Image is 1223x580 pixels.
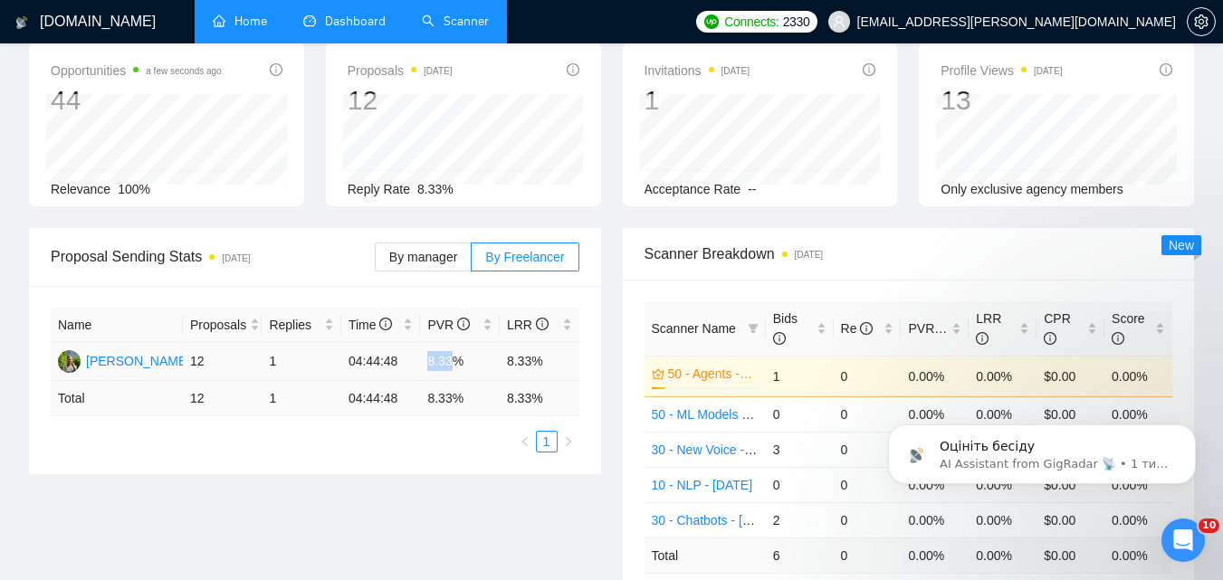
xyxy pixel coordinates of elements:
[652,442,788,457] a: 30 - New Voice - [DATE]
[773,311,798,346] span: Bids
[969,537,1037,573] td: 0.00 %
[645,537,766,573] td: Total
[417,182,454,196] span: 8.33%
[1044,332,1056,345] span: info-circle
[645,83,750,118] div: 1
[422,14,489,29] a: searchScanner
[941,182,1123,196] span: Only exclusive agency members
[645,242,1173,265] span: Scanner Breakdown
[262,381,341,416] td: 1
[427,318,470,332] span: PVR
[668,364,755,384] a: 50 - Agents - [DATE]
[901,502,969,537] td: 0.00%
[146,66,221,76] time: a few seconds ago
[834,502,902,537] td: 0
[721,66,750,76] time: [DATE]
[536,318,549,330] span: info-circle
[58,350,81,373] img: MK
[1169,238,1194,252] span: New
[652,367,664,380] span: crown
[901,356,969,396] td: 0.00%
[457,318,470,330] span: info-circle
[834,396,902,432] td: 0
[724,12,779,32] span: Connects:
[420,381,500,416] td: 8.33 %
[348,60,453,81] span: Proposals
[652,513,779,528] a: 30 - Chatbots - [DATE]
[51,60,222,81] span: Opportunities
[1104,502,1172,537] td: 0.00%
[349,318,392,332] span: Time
[1188,14,1215,29] span: setting
[766,432,834,467] td: 3
[213,14,267,29] a: homeHome
[833,15,846,28] span: user
[773,332,786,345] span: info-circle
[485,250,564,264] span: By Freelancer
[1037,356,1104,396] td: $0.00
[183,343,263,381] td: 12
[766,502,834,537] td: 2
[1187,7,1216,36] button: setting
[563,436,574,447] span: right
[51,308,183,343] th: Name
[861,386,1223,513] iframe: Intercom notifications повідомлення
[1187,14,1216,29] a: setting
[514,431,536,452] button: left
[783,12,810,32] span: 2330
[766,467,834,502] td: 0
[558,431,579,452] li: Next Page
[795,250,823,260] time: [DATE]
[941,83,1062,118] div: 13
[341,343,421,381] td: 04:44:48
[1104,537,1172,573] td: 0.00 %
[190,315,246,335] span: Proposals
[1104,356,1172,396] td: 0.00%
[834,356,902,396] td: 0
[1199,518,1219,533] span: 10
[183,308,263,343] th: Proposals
[1112,332,1124,345] span: info-circle
[536,431,558,452] li: 1
[389,250,457,264] span: By manager
[420,343,500,381] td: 8.33%
[652,407,789,422] a: 50 - ML Models - [DATE]
[269,315,320,335] span: Replies
[1160,63,1172,76] span: info-circle
[567,63,579,76] span: info-circle
[652,478,753,492] a: 10 - NLP - [DATE]
[744,315,762,342] span: filter
[976,332,989,345] span: info-circle
[645,60,750,81] span: Invitations
[969,502,1037,537] td: 0.00%
[969,356,1037,396] td: 0.00%
[303,14,316,27] span: dashboard
[58,353,190,367] a: MK[PERSON_NAME]
[834,467,902,502] td: 0
[118,182,150,196] span: 100%
[558,431,579,452] button: right
[652,321,736,336] span: Scanner Name
[748,182,756,196] span: --
[834,537,902,573] td: 0
[183,381,263,416] td: 12
[834,432,902,467] td: 0
[500,343,579,381] td: 8.33%
[863,63,875,76] span: info-circle
[1034,66,1062,76] time: [DATE]
[270,63,282,76] span: info-circle
[537,432,557,452] a: 1
[348,83,453,118] div: 12
[51,245,375,268] span: Proposal Sending Stats
[15,8,28,37] img: logo
[1161,518,1205,562] iframe: Intercom live chat
[500,381,579,416] td: 8.33 %
[1037,537,1104,573] td: $ 0.00
[379,318,392,330] span: info-circle
[348,182,410,196] span: Reply Rate
[341,381,421,416] td: 04:44:48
